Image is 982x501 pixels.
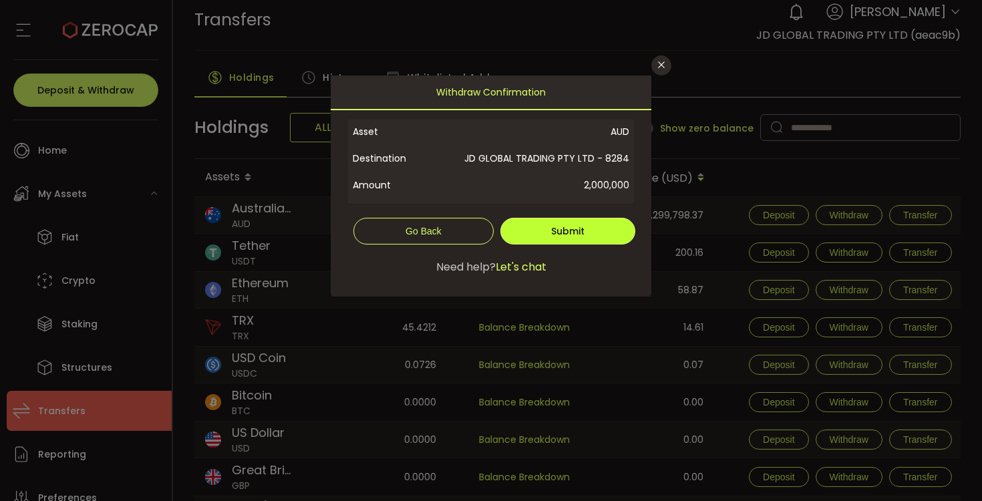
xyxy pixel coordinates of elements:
[436,259,496,275] span: Need help?
[438,172,629,198] span: 2,000,000
[438,145,629,172] span: JD GLOBAL TRADING PTY LTD - 8284
[436,75,546,109] span: Withdraw Confirmation
[353,145,438,172] span: Destination
[353,172,438,198] span: Amount
[438,118,629,145] span: AUD
[353,218,494,244] button: Go Back
[823,357,982,501] div: 聊天小组件
[823,357,982,501] iframe: Chat Widget
[353,118,438,145] span: Asset
[551,224,585,238] span: Submit
[496,259,546,275] span: Let's chat
[405,226,442,236] span: Go Back
[500,218,635,244] button: Submit
[331,75,651,297] div: dialog
[651,55,671,75] button: Close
